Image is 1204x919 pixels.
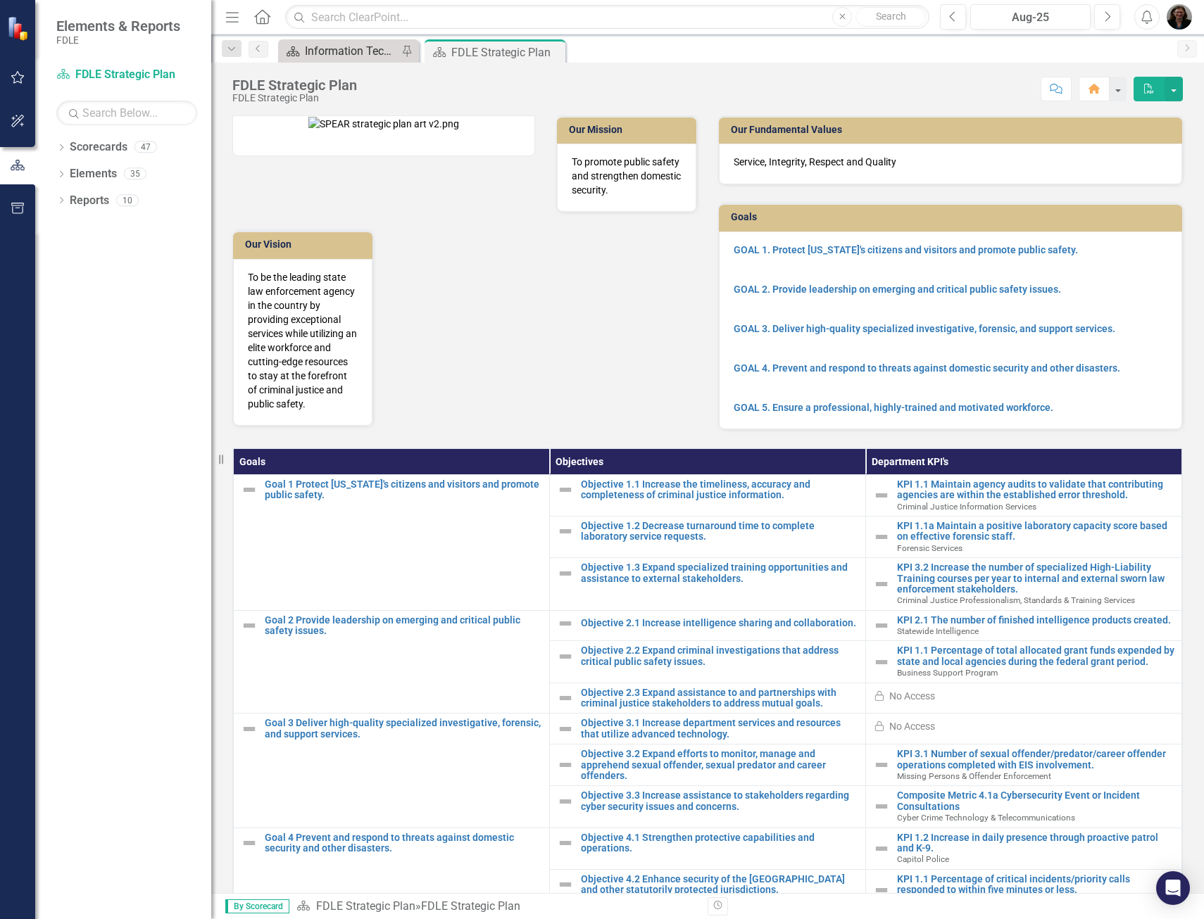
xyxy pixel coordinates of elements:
input: Search ClearPoint... [285,5,929,30]
img: Not Defined [241,835,258,851]
a: GOAL 5. Ensure a professional, highly-trained and motivated workforce. [734,402,1053,413]
img: Not Defined [241,617,258,634]
img: Not Defined [873,654,890,671]
div: Information Technology Services Landing Page [305,42,398,60]
a: KPI 1.1a Maintain a positive laboratory capacity score based on effective forensic staff. [897,521,1174,543]
a: Scorecards [70,139,127,156]
span: Missing Persons & Offender Enforcement [897,771,1051,781]
img: Not Defined [873,617,890,634]
span: Cyber Crime Technology & Telecommunications [897,813,1075,823]
button: Search [855,7,926,27]
img: ClearPoint Strategy [7,16,32,41]
img: Not Defined [557,481,574,498]
span: Forensic Services [897,543,962,553]
input: Search Below... [56,101,197,125]
a: KPI 1.2 Increase in daily presence through proactive patrol and K-9. [897,832,1174,854]
a: KPI 1.1 Percentage of critical incidents/priority calls responded to within five minutes or less. [897,874,1174,896]
img: Not Defined [241,721,258,737]
a: KPI 1.1 Percentage of total allocated grant funds expended by state and local agencies during the... [897,645,1174,667]
img: Not Defined [873,576,890,592]
a: GOAL 2. Provide leadership on emerging and critical public safety issues. [734,284,1061,295]
div: No Access [889,689,935,703]
a: KPI 3.1 Number of sexual offender/predator/career offender operations completed with EIS involvem... [897,749,1174,771]
div: 47 [134,141,157,153]
div: FDLE Strategic Plan [451,44,562,61]
a: GOAL 1. Protect [US_STATE]'s citizens and visitors and promote public safety. [734,244,1078,255]
a: Objective 2.3 Expand assistance to and partnerships with criminal justice stakeholders to address... [581,687,858,709]
span: Elements & Reports [56,18,180,34]
h3: Goals [731,212,1175,222]
a: KPI 1.1 Maintain agency audits to validate that contributing agencies are within the established ... [897,479,1174,501]
div: Open Intercom Messenger [1156,871,1190,905]
a: Goal 4 Prevent and respond to threats against domestic security and other disasters. [265,832,542,854]
a: Composite Metric 4.1a Cybersecurity Event or Incident Consultations [897,790,1174,812]
img: Not Defined [873,487,890,504]
a: Objective 1.2 Decrease turnaround time to complete laboratory service requests. [581,521,858,543]
img: SPEAR strategic plan art v2.png [308,117,459,131]
a: GOAL 4. Prevent and respond to threats against domestic security and other disasters. [734,362,1120,374]
a: Information Technology Services Landing Page [282,42,398,60]
img: Not Defined [557,721,574,737]
p: To be the leading state law enforcement agency in the country by providing exceptional services w... [248,270,358,411]
div: 35 [124,168,146,180]
button: Aug-25 [970,4,1091,30]
a: Objective 4.1 Strengthen protective capabilities and operations. [581,832,858,854]
a: FDLE Strategic Plan [316,899,415,913]
a: Goal 3 Deliver high-quality specialized investigative, forensic, and support services. [265,718,542,740]
span: Capitol Police [897,854,949,864]
a: Objective 2.1 Increase intelligence sharing and collaboration. [581,618,858,628]
div: » [296,899,697,915]
span: Criminal Justice Information Services [897,502,1036,512]
img: Not Defined [557,648,574,665]
img: Not Defined [557,876,574,893]
a: KPI 3.2 Increase the number of specialized High-Liability Training courses per year to internal a... [897,562,1174,595]
h3: Our Vision [245,239,365,250]
div: 10 [116,194,139,206]
img: Not Defined [557,615,574,632]
img: Not Defined [557,835,574,851]
a: Objective 1.3 Expand specialized training opportunities and assistance to external stakeholders. [581,562,858,584]
span: Statewide Intelligence [897,626,979,636]
h3: Our Mission [569,125,689,135]
small: FDLE [56,34,180,46]
a: Objective 3.3 Increase assistance to stakeholders regarding cyber security issues and concerns. [581,790,858,812]
img: Not Defined [873,528,890,545]
div: FDLE Strategic Plan [421,899,520,913]
div: FDLE Strategic Plan [232,77,357,93]
a: Objective 2.2 Expand criminal investigations that address critical public safety issues. [581,645,858,667]
div: FDLE Strategic Plan [232,93,357,103]
img: Not Defined [873,798,890,815]
p: To promote public safety and strengthen domestic security. [572,155,682,197]
div: Aug-25 [975,9,1086,26]
div: No Access [889,719,935,733]
p: Service, Integrity, Respect and Quality [734,155,1167,169]
a: KPI 2.1 The number of finished intelligence products created. [897,615,1174,626]
img: Not Defined [557,793,574,810]
span: By Scorecard [225,899,289,913]
a: Goal 1 Protect [US_STATE]'s citizens and visitors and promote public safety. [265,479,542,501]
a: Objective 1.1 Increase the timeliness, accuracy and completeness of criminal justice information. [581,479,858,501]
span: Criminal Justice Professionalism, Standards & Training Services [897,595,1135,605]
a: FDLE Strategic Plan [56,67,197,83]
img: Not Defined [873,840,890,857]
img: Not Defined [557,523,574,540]
img: Not Defined [873,756,890,773]
img: Not Defined [557,565,574,582]
span: Search [876,11,906,22]
a: Goal 2 Provide leadership on emerging and critical public safety issues. [265,615,542,637]
a: Objective 4.2 Enhance security of the [GEOGRAPHIC_DATA] and other statutorily protected jurisdict... [581,874,858,896]
h3: Our Fundamental Values [731,125,1175,135]
a: GOAL 3. Deliver high-quality specialized investigative, forensic, and support services. [734,323,1115,334]
img: Not Defined [241,481,258,498]
a: Objective 3.2 Expand efforts to monitor, manage and apprehend sexual offender, sexual predator an... [581,749,858,781]
img: Not Defined [873,882,890,899]
span: Business Support Program [897,668,998,678]
img: Not Defined [557,756,574,773]
a: Elements [70,166,117,182]
a: Objective 3.1 Increase department services and resources that utilize advanced technology. [581,718,858,740]
img: Not Defined [557,690,574,706]
img: Nicole Howard [1167,4,1192,30]
a: Reports [70,193,109,209]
